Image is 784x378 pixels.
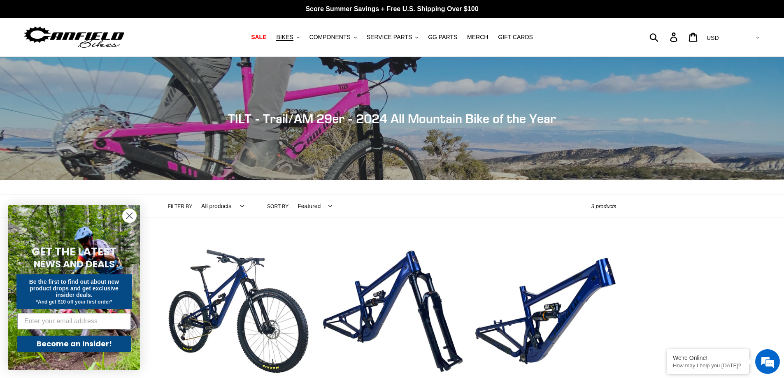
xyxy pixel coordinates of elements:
label: Sort by [267,203,288,210]
a: SALE [247,32,270,43]
button: Become an Insider! [17,336,131,352]
input: Enter your email address [17,313,131,329]
button: SERVICE PARTS [363,32,422,43]
span: BIKES [276,34,293,41]
img: Canfield Bikes [23,24,126,50]
a: GG PARTS [424,32,461,43]
span: SALE [251,34,266,41]
div: We're Online! [673,355,743,361]
span: MERCH [467,34,488,41]
button: COMPONENTS [305,32,361,43]
input: Search [654,28,675,46]
button: BIKES [272,32,303,43]
span: 3 products [591,203,616,209]
label: Filter by [168,203,193,210]
span: GET THE LATEST [32,244,116,259]
a: MERCH [463,32,492,43]
span: Be the first to find out about new product drops and get exclusive insider deals. [29,278,119,298]
span: GG PARTS [428,34,457,41]
span: SERVICE PARTS [367,34,412,41]
a: GIFT CARDS [494,32,537,43]
p: How may I help you today? [673,362,743,369]
span: NEWS AND DEALS [34,257,115,271]
span: *And get $10 off your first order* [36,299,112,305]
button: Close dialog [122,209,137,223]
span: COMPONENTS [309,34,351,41]
span: GIFT CARDS [498,34,533,41]
span: TILT - Trail/AM 29er - 2024 All Mountain Bike of the Year [228,111,556,126]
